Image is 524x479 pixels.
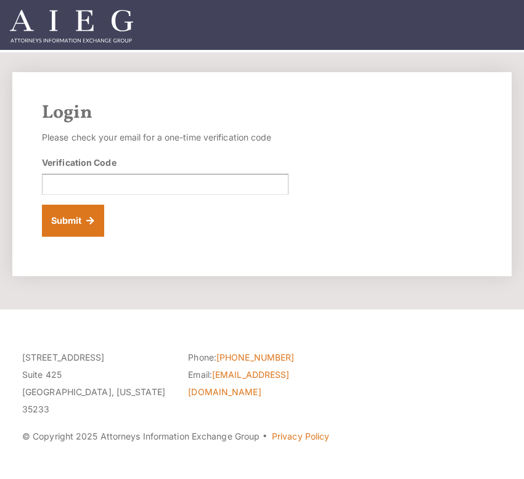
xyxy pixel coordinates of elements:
img: Attorneys Information Exchange Group [10,10,133,43]
li: Phone: [188,349,335,366]
a: [PHONE_NUMBER] [216,352,294,362]
h2: Login [42,102,482,124]
a: Privacy Policy [272,431,329,441]
button: Submit [42,205,104,237]
a: [EMAIL_ADDRESS][DOMAIN_NAME] [188,369,289,397]
p: © Copyright 2025 Attorneys Information Exchange Group [22,428,502,445]
p: Please check your email for a one-time verification code [42,129,289,146]
p: [STREET_ADDRESS] Suite 425 [GEOGRAPHIC_DATA], [US_STATE] 35233 [22,349,170,418]
label: Verification Code [42,156,117,169]
span: · [262,436,268,442]
li: Email: [188,366,335,401]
